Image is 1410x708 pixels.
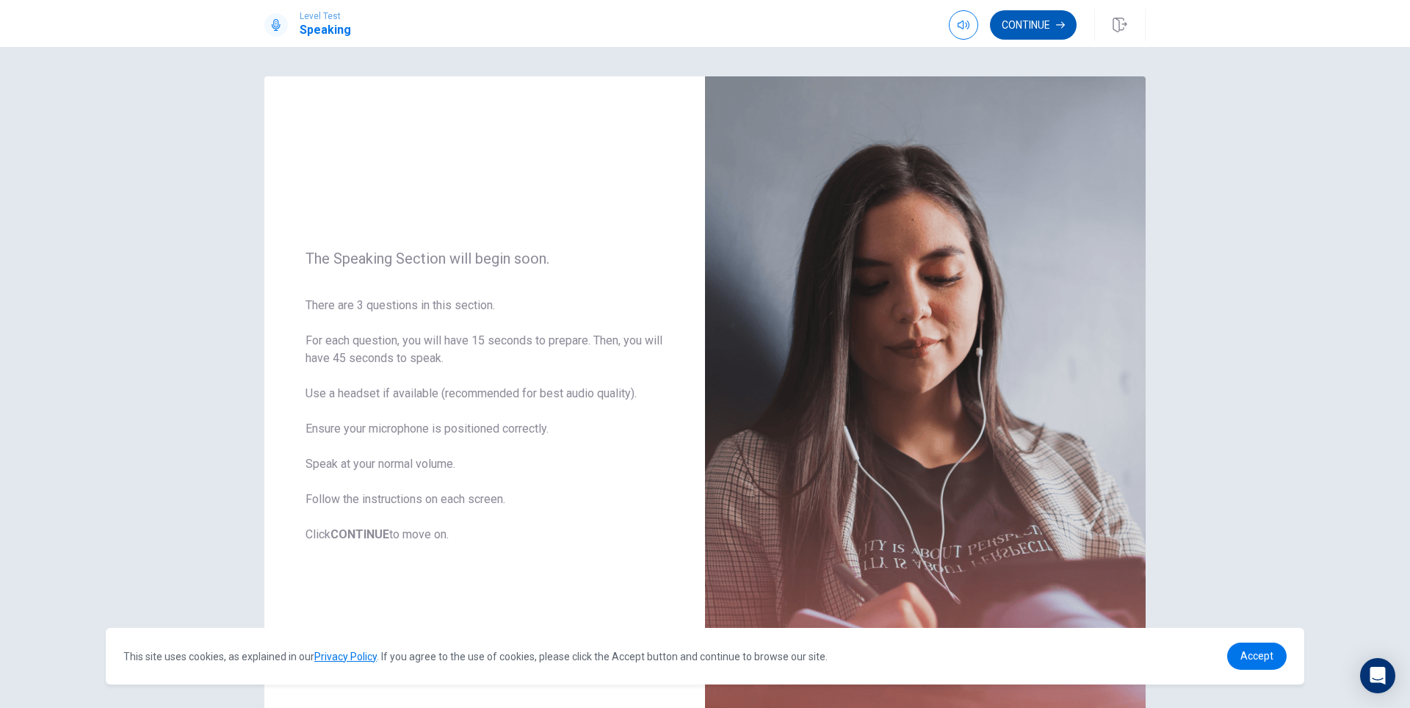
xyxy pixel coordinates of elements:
span: Level Test [300,11,351,21]
div: cookieconsent [106,628,1304,684]
span: Accept [1240,650,1273,662]
button: Continue [990,10,1077,40]
a: Privacy Policy [314,651,377,662]
span: This site uses cookies, as explained in our . If you agree to the use of cookies, please click th... [123,651,828,662]
h1: Speaking [300,21,351,39]
div: Open Intercom Messenger [1360,658,1395,693]
span: There are 3 questions in this section. For each question, you will have 15 seconds to prepare. Th... [305,297,664,543]
a: dismiss cookie message [1227,643,1287,670]
b: CONTINUE [330,527,389,541]
span: The Speaking Section will begin soon. [305,250,664,267]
